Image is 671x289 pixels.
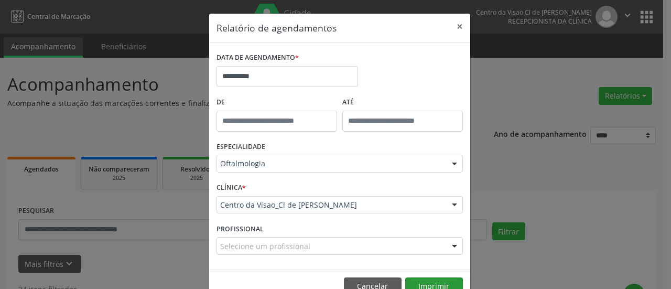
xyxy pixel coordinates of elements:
[217,139,265,155] label: ESPECIALIDADE
[217,221,264,237] label: PROFISSIONAL
[217,94,337,111] label: De
[342,94,463,111] label: ATÉ
[217,50,299,66] label: DATA DE AGENDAMENTO
[220,158,441,169] span: Oftalmologia
[217,180,246,196] label: CLÍNICA
[220,200,441,210] span: Centro da Visao_Cl de [PERSON_NAME]
[220,241,310,252] span: Selecione um profissional
[217,21,337,35] h5: Relatório de agendamentos
[449,14,470,39] button: Close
